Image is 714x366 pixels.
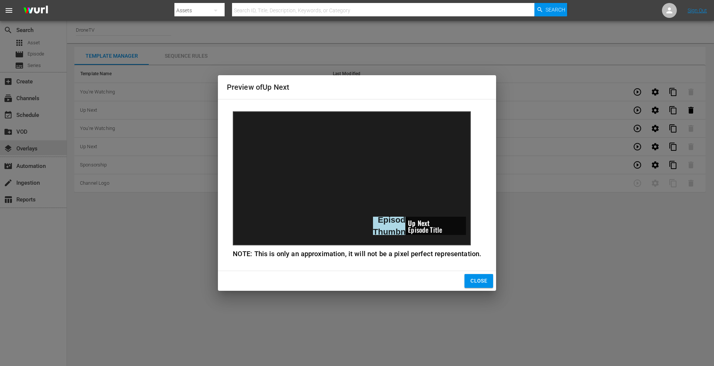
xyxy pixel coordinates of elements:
[373,217,405,235] div: Episode Thumbnail
[18,2,54,19] img: ans4CAIJ8jUAAAAAAAAAAAAAAAAAAAAAAAAgQb4GAAAAAAAAAAAAAAAAAAAAAAAAJMjXAAAAAAAAAAAAAAAAAAAAAAAAgAT5G...
[4,6,13,15] span: menu
[688,7,707,13] a: Sign Out
[408,218,430,228] span: Up Next
[470,276,487,286] span: Close
[227,81,488,93] h2: Preview of Up Next
[546,3,565,16] span: Search
[408,225,442,235] span: Episode Title
[233,249,482,259] div: NOTE: This is only an approximation, it will not be a pixel perfect representation.
[464,274,493,288] button: Close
